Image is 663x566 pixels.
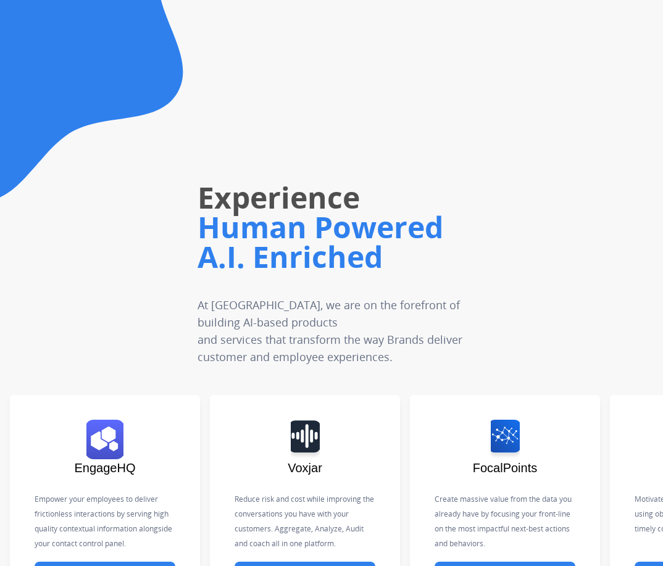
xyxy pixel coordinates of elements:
[235,492,375,551] p: Reduce risk and cost while improving the conversations you have with your customers. Aggregate, A...
[491,420,520,459] img: logo
[198,207,488,277] h1: Human Powered A.I. Enriched
[198,296,488,365] p: At [GEOGRAPHIC_DATA], we are on the forefront of building AI-based products and services that tra...
[75,461,136,475] span: EngageHQ
[288,461,322,475] span: Voxjar
[86,420,123,459] img: logo
[35,492,175,551] p: Empower your employees to deliver frictionless interactions by serving high quality contextual in...
[435,492,575,551] p: Create massive value from the data you already have by focusing your front-line on the most impac...
[473,461,538,475] span: FocalPoints
[198,178,488,217] h1: Experience
[291,420,320,459] img: logo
